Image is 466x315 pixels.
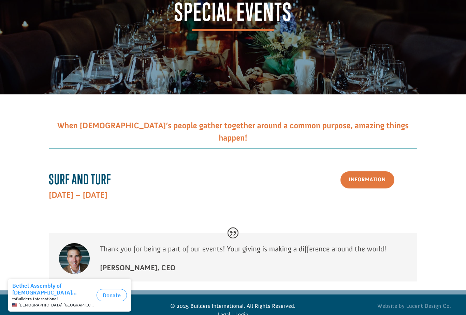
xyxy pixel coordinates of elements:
[12,7,94,21] div: Bethel Assembly of [DEMOGRAPHIC_DATA] donated $1,000
[16,21,58,26] strong: Builders International
[340,171,394,189] a: Information
[100,243,407,262] p: Thank you for being a part of our events! Your giving is making a difference around the world!
[49,190,107,200] strong: [DATE] – [DATE]
[49,171,223,191] h3: Surf and Turf
[162,302,304,311] p: © 2025 Builders International. All Rights Reserved.
[12,27,17,32] img: US.png
[57,121,409,143] span: When [DEMOGRAPHIC_DATA]’s people gather together around a common purpose, amazing things happen!
[18,27,94,32] span: [DEMOGRAPHIC_DATA] , [GEOGRAPHIC_DATA]
[12,21,94,26] div: to
[309,302,451,311] a: Website by Lucent Design Co.
[97,14,127,26] button: Donate
[100,263,175,272] strong: [PERSON_NAME], CEO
